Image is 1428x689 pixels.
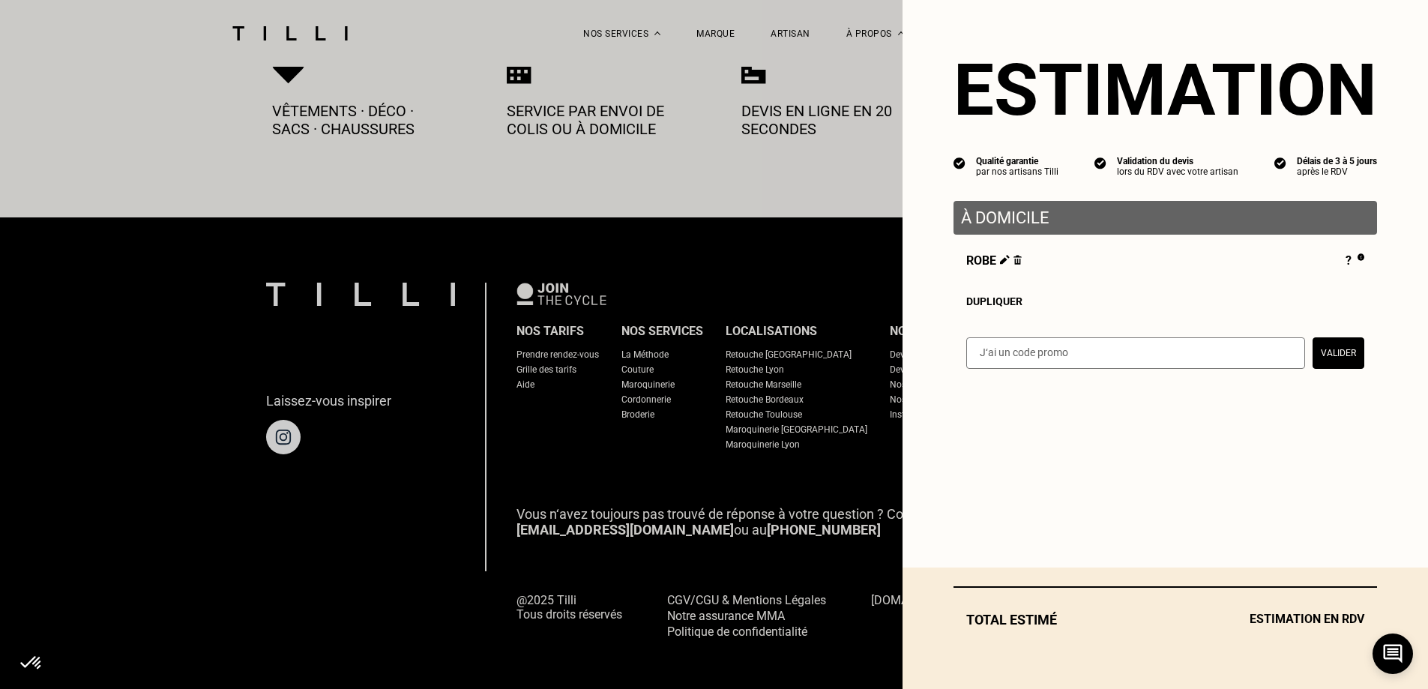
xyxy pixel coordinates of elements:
[953,156,965,169] img: icon list info
[1346,253,1364,270] div: ?
[961,208,1370,227] p: À domicile
[1250,612,1364,628] span: Estimation en RDV
[1297,166,1377,177] div: après le RDV
[1000,255,1010,265] img: Éditer
[1313,337,1364,369] button: Valider
[1117,166,1238,177] div: lors du RDV avec votre artisan
[966,337,1305,369] input: J‘ai un code promo
[1358,253,1364,261] img: Pourquoi le prix est indéfini ?
[953,612,1377,628] div: Total estimé
[1117,156,1238,166] div: Validation du devis
[1013,255,1022,265] img: Supprimer
[976,166,1058,177] div: par nos artisans Tilli
[953,48,1377,132] section: Estimation
[976,156,1058,166] div: Qualité garantie
[1297,156,1377,166] div: Délais de 3 à 5 jours
[1274,156,1286,169] img: icon list info
[1094,156,1106,169] img: icon list info
[966,295,1364,307] div: Dupliquer
[966,253,1022,270] span: Robe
